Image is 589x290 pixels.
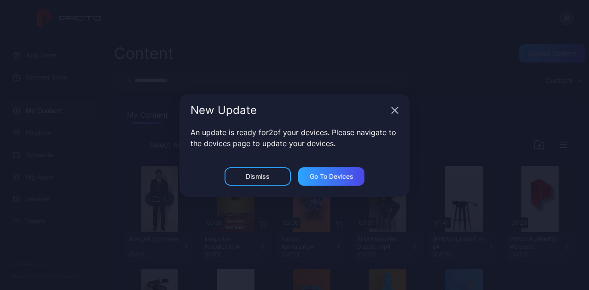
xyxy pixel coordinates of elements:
[191,105,387,116] div: New Update
[298,167,364,186] button: Go to devices
[246,173,270,180] div: Dismiss
[191,127,398,149] p: An update is ready for 2 of your devices. Please navigate to the devices page to update your devi...
[310,173,353,180] div: Go to devices
[225,167,291,186] button: Dismiss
